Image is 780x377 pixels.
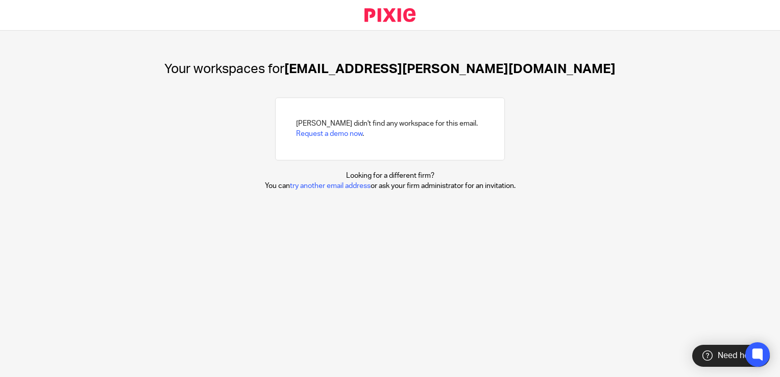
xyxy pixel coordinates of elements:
[265,171,516,192] p: Looking for a different firm? You can or ask your firm administrator for an invitation.
[296,119,478,139] h2: [PERSON_NAME] didn't find any workspace for this email. .
[290,182,371,190] a: try another email address
[692,345,770,367] div: Need help?
[164,61,616,77] h1: [EMAIL_ADDRESS][PERSON_NAME][DOMAIN_NAME]
[296,130,362,137] a: Request a demo now
[164,62,284,76] span: Your workspaces for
